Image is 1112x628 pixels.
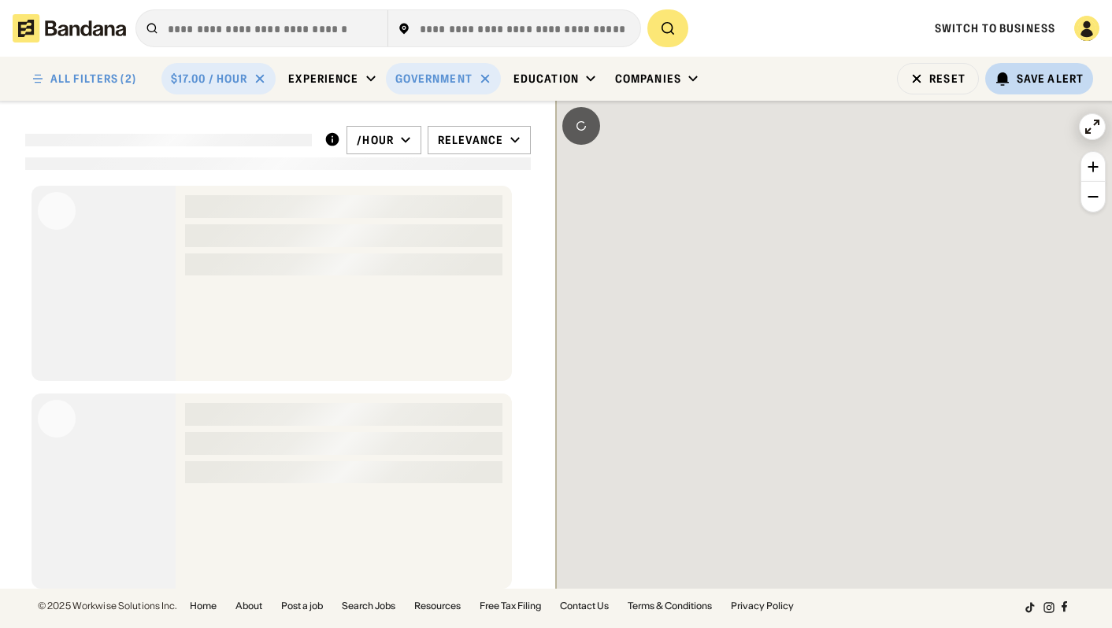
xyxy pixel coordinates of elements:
img: Bandana logotype [13,14,126,42]
div: ALL FILTERS (2) [50,73,136,84]
div: /hour [357,133,394,147]
div: Save Alert [1017,72,1084,86]
a: About [235,601,262,611]
a: Free Tax Filing [480,601,541,611]
a: Terms & Conditions [628,601,712,611]
a: Privacy Policy [731,601,794,611]
a: Contact Us [560,601,609,611]
a: Home [190,601,217,611]
div: Government [395,72,473,86]
div: Relevance [438,133,503,147]
div: Companies [615,72,681,86]
div: Education [513,72,579,86]
a: Switch to Business [935,21,1055,35]
div: $17.00 / hour [171,72,248,86]
div: grid [25,179,531,589]
a: Search Jobs [342,601,395,611]
div: Experience [288,72,358,86]
a: Post a job [281,601,323,611]
div: © 2025 Workwise Solutions Inc. [38,601,177,611]
a: Resources [414,601,461,611]
div: Reset [929,73,966,84]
